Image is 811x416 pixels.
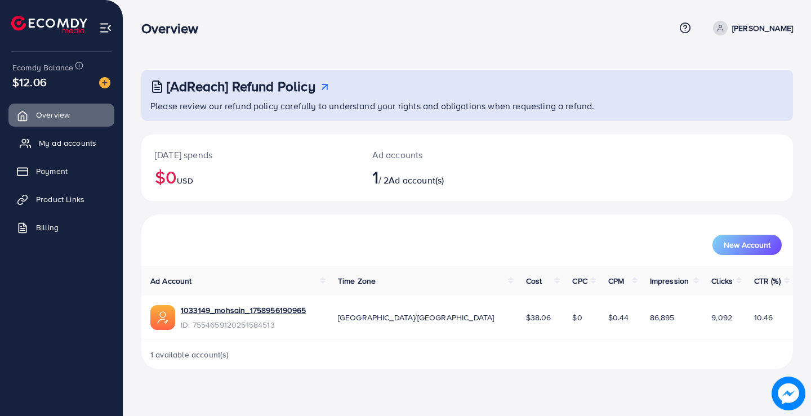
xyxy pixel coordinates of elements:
span: Clicks [711,275,733,287]
h2: / 2 [372,166,508,187]
img: ic-ads-acc.e4c84228.svg [150,305,175,330]
span: $38.06 [526,312,551,323]
p: [DATE] spends [155,148,345,162]
h2: $0 [155,166,345,187]
img: image [772,377,805,410]
p: Ad accounts [372,148,508,162]
span: Product Links [36,194,84,205]
span: 86,895 [650,312,675,323]
span: CTR (%) [754,275,781,287]
img: image [99,77,110,88]
span: 1 [372,164,378,190]
span: CPC [572,275,587,287]
span: 1 available account(s) [150,349,229,360]
span: My ad accounts [39,137,96,149]
a: Billing [8,216,114,239]
a: [PERSON_NAME] [708,21,793,35]
span: Ad account(s) [389,174,444,186]
span: ID: 7554659120251584513 [181,319,306,330]
button: New Account [712,235,782,255]
img: logo [11,16,87,33]
a: Product Links [8,188,114,211]
h3: [AdReach] Refund Policy [167,78,315,95]
span: $12.06 [12,74,47,90]
a: 1033149_mohsain_1758956190965 [181,305,306,316]
p: Please review our refund policy carefully to understand your rights and obligations when requesti... [150,99,786,113]
span: Time Zone [338,275,376,287]
span: Ad Account [150,275,192,287]
span: $0.44 [608,312,629,323]
a: My ad accounts [8,132,114,154]
span: Billing [36,222,59,233]
span: CPM [608,275,624,287]
span: Impression [650,275,689,287]
span: Cost [526,275,542,287]
span: Overview [36,109,70,120]
span: 9,092 [711,312,732,323]
span: $0 [572,312,582,323]
a: Overview [8,104,114,126]
span: Ecomdy Balance [12,62,73,73]
a: Payment [8,160,114,182]
span: Payment [36,165,68,177]
span: New Account [724,241,770,249]
span: USD [177,175,193,186]
h3: Overview [141,20,207,37]
span: [GEOGRAPHIC_DATA]/[GEOGRAPHIC_DATA] [338,312,494,323]
span: 10.46 [754,312,773,323]
img: menu [99,21,112,34]
p: [PERSON_NAME] [732,21,793,35]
